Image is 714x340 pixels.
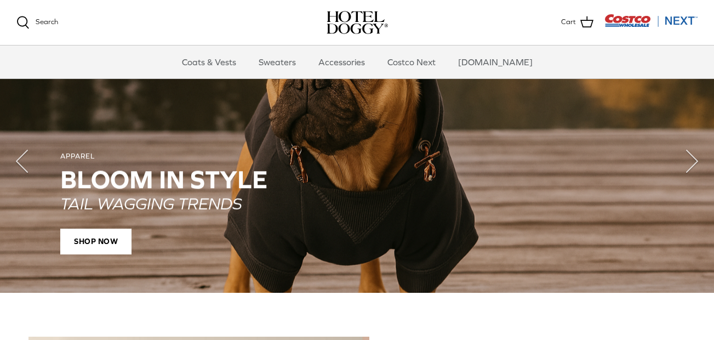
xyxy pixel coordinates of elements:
a: Search [16,16,58,29]
span: Cart [561,16,576,28]
a: Costco Next [378,46,445,78]
span: Search [36,18,58,26]
a: Visit Costco Next [604,21,698,29]
a: Cart [561,15,593,30]
div: APPAREL [60,152,654,161]
img: hoteldoggycom [327,11,388,34]
h2: Bloom in Style [60,166,654,194]
img: Costco Next [604,14,698,27]
a: Accessories [309,46,375,78]
a: [DOMAIN_NAME] [448,46,542,78]
a: Coats & Vests [172,46,246,78]
a: hoteldoggy.com hoteldoggycom [327,11,388,34]
button: Next [670,139,714,183]
span: SHOP NOW [60,229,132,255]
em: TAIL WAGGING TRENDS [60,194,242,213]
a: Sweaters [249,46,306,78]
